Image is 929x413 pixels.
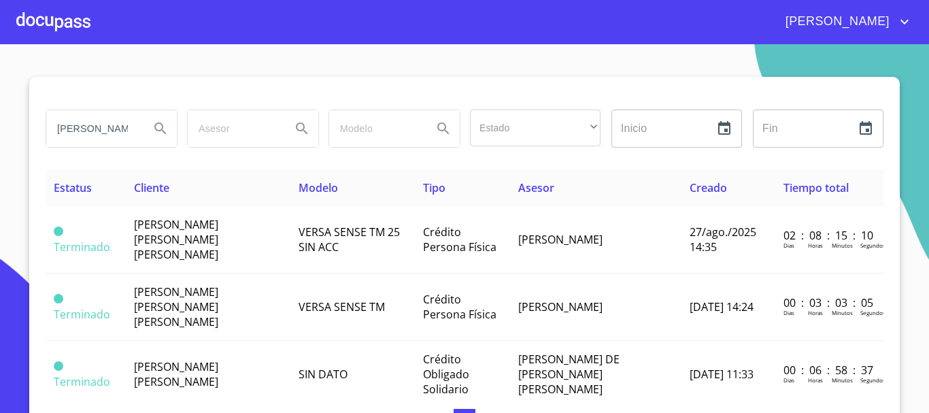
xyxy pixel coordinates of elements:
span: [PERSON_NAME] [PERSON_NAME] [PERSON_NAME] [134,284,218,329]
p: 00 : 06 : 58 : 37 [783,363,875,378]
span: [DATE] 11:33 [690,367,754,382]
span: Estatus [54,180,92,195]
input: search [188,110,280,147]
p: Minutos [832,376,853,384]
input: search [46,110,139,147]
p: Horas [808,242,823,249]
button: account of current user [775,11,913,33]
span: [PERSON_NAME] [PERSON_NAME] [PERSON_NAME] [134,217,218,262]
span: [PERSON_NAME] [775,11,896,33]
p: Segundos [860,242,885,249]
div: ​ [470,110,601,146]
span: VERSA SENSE TM [299,299,385,314]
span: Modelo [299,180,338,195]
button: Search [286,112,318,145]
span: Tipo [423,180,445,195]
p: Horas [808,309,823,316]
p: Horas [808,376,823,384]
p: Minutos [832,242,853,249]
span: Crédito Persona Física [423,292,496,322]
p: 00 : 03 : 03 : 05 [783,295,875,310]
span: [DATE] 14:24 [690,299,754,314]
p: Dias [783,242,794,249]
p: Dias [783,309,794,316]
span: [PERSON_NAME] [518,299,603,314]
span: Terminado [54,374,110,389]
span: Terminado [54,361,63,371]
span: Crédito Obligado Solidario [423,352,469,397]
span: Tiempo total [783,180,849,195]
span: [PERSON_NAME] DE [PERSON_NAME] [PERSON_NAME] [518,352,620,397]
span: Creado [690,180,727,195]
span: Terminado [54,239,110,254]
span: [PERSON_NAME] [518,232,603,247]
span: Crédito Persona Física [423,225,496,254]
span: VERSA SENSE TM 25 SIN ACC [299,225,400,254]
span: Cliente [134,180,169,195]
button: Search [144,112,177,145]
span: Terminado [54,307,110,322]
p: Segundos [860,309,885,316]
p: Segundos [860,376,885,384]
span: [PERSON_NAME] [PERSON_NAME] [134,359,218,389]
p: Minutos [832,309,853,316]
span: Asesor [518,180,554,195]
span: SIN DATO [299,367,348,382]
p: Dias [783,376,794,384]
p: 02 : 08 : 15 : 10 [783,228,875,243]
input: search [329,110,422,147]
span: Terminado [54,227,63,236]
span: 27/ago./2025 14:35 [690,225,756,254]
button: Search [427,112,460,145]
span: Terminado [54,294,63,303]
